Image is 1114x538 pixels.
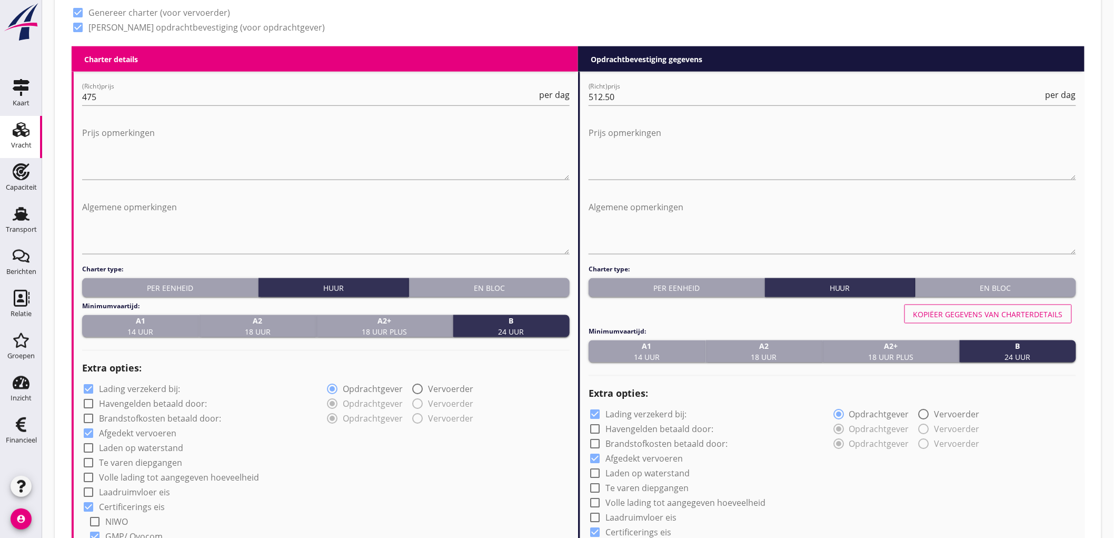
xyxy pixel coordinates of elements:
[751,340,777,351] strong: A2
[7,353,35,359] div: Groepen
[934,409,980,420] label: Vervoerder
[127,315,153,326] strong: A1
[769,282,911,294] div: Huur
[200,315,317,337] button: A218 uur
[99,399,207,409] label: Havengelden betaald door:
[82,301,570,311] h4: Minimumvaartijd:
[258,278,409,297] button: Huur
[362,315,407,326] strong: A2+
[751,340,777,363] span: 18 uur
[343,384,403,395] label: Opdrachtgever
[1005,340,1031,363] span: 24 uur
[605,527,671,538] label: Certificerings eis
[105,517,128,527] label: NIWO
[263,282,404,294] div: Huur
[453,315,570,337] button: B24 uur
[589,327,1076,336] h4: Minimumvaartijd:
[99,414,221,424] label: Brandstofkosten betaald door:
[589,265,1076,274] h4: Charter type:
[605,468,690,479] label: Laden op waterstand
[765,278,916,297] button: Huur
[589,124,1076,180] textarea: Prijs opmerkingen
[82,278,258,297] button: Per eenheid
[316,315,453,337] button: A2+18 uur plus
[127,315,153,337] span: 14 uur
[960,340,1077,363] button: B24 uur
[605,439,728,449] label: Brandstofkosten betaald door:
[634,340,660,351] strong: A1
[2,3,40,42] img: logo-small.a267ee39.svg
[904,305,1072,324] button: Kopiëer gegevens van charterdetails
[82,265,570,274] h4: Charter type:
[99,428,176,439] label: Afgedekt vervoeren
[539,91,570,99] span: per dag
[706,340,823,363] button: A218 uur
[1046,91,1076,99] span: per dag
[605,454,683,464] label: Afgedekt vervoeren
[82,89,537,105] input: (Richt)prijs
[99,443,183,454] label: Laden op waterstand
[11,395,32,402] div: Inzicht
[409,278,570,297] button: En bloc
[920,282,1072,294] div: En bloc
[605,498,765,508] label: Volle lading tot aangegeven hoeveelheid
[499,315,524,326] strong: B
[589,89,1043,105] input: (Richt)prijs
[6,437,37,444] div: Financieel
[99,502,165,513] label: Certificerings eis
[99,487,170,498] label: Laadruimvloer eis
[605,424,713,435] label: Havengelden betaald door:
[82,315,200,337] button: A114 uur
[593,282,760,294] div: Per eenheid
[6,268,36,275] div: Berichten
[589,340,706,363] button: A114 uur
[13,100,29,106] div: Kaart
[82,199,570,254] textarea: Algemene opmerkingen
[605,483,689,494] label: Te varen diepgangen
[99,384,180,395] label: Lading verzekerd bij:
[1005,340,1031,351] strong: B
[6,184,37,191] div: Capaciteit
[99,473,259,483] label: Volle lading tot aangegeven hoeveelheid
[868,340,913,363] span: 18 uur plus
[88,22,325,33] label: [PERSON_NAME] opdrachtbevestiging (voor opdrachtgever)
[823,340,960,363] button: A2+18 uur plus
[86,282,254,294] div: Per eenheid
[605,513,677,523] label: Laadruimvloer eis
[11,142,32,149] div: Vracht
[362,315,407,337] span: 18 uur plus
[916,278,1076,297] button: En bloc
[82,124,570,180] textarea: Prijs opmerkingen
[428,384,473,395] label: Vervoerder
[88,7,230,18] label: Genereer charter (voor vervoerder)
[99,458,182,468] label: Te varen diepgangen
[913,309,1063,320] div: Kopiëer gegevens van charterdetails
[245,315,271,326] strong: A2
[11,310,32,317] div: Relatie
[6,226,37,233] div: Transport
[499,315,524,337] span: 24 uur
[589,387,1076,401] h2: Extra opties:
[605,409,687,420] label: Lading verzekerd bij:
[868,340,913,351] strong: A2+
[589,199,1076,254] textarea: Algemene opmerkingen
[413,282,565,294] div: En bloc
[849,409,909,420] label: Opdrachtgever
[589,278,765,297] button: Per eenheid
[82,361,570,376] h2: Extra opties:
[634,340,660,363] span: 14 uur
[245,315,271,337] span: 18 uur
[11,508,32,530] i: account_circle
